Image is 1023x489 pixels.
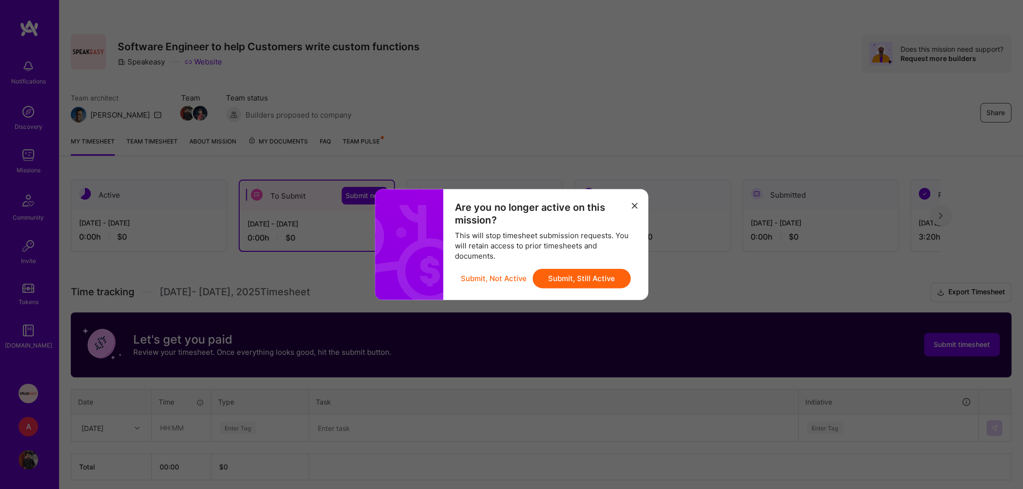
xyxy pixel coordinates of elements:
i: icon Close [632,203,637,208]
i: icon Money [370,205,465,300]
button: Submit, Not Active [461,269,527,288]
div: This will stop timesheet submission requests. You will retain access to prior timesheets and docu... [455,230,636,261]
div: Are you no longer active on this mission? [455,201,636,226]
button: Submit, Still Active [532,269,631,288]
div: modal [375,189,648,300]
